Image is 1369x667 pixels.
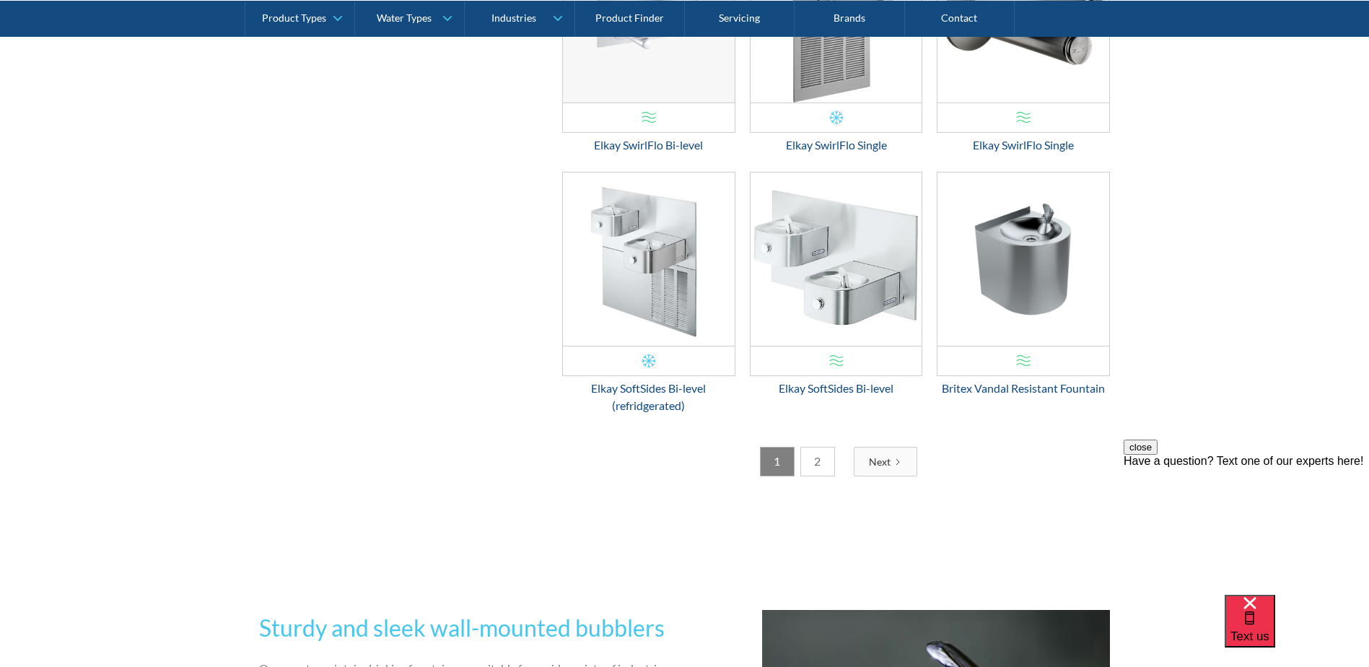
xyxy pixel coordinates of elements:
div: Elkay SwirlFlo Bi-level [562,136,735,154]
iframe: podium webchat widget bubble [1225,595,1369,667]
img: Britex Vandal Resistant Fountain [937,173,1109,346]
a: Next Page [854,447,917,476]
iframe: podium webchat widget prompt [1124,440,1369,613]
div: Britex Vandal Resistant Fountain [937,380,1110,397]
div: Elkay SoftSides Bi-level [750,380,923,397]
div: List [562,447,1111,476]
a: Elkay SoftSides Bi-levelElkay SoftSides Bi-level [750,172,923,397]
a: Britex Vandal Resistant FountainBritex Vandal Resistant Fountain [937,172,1110,397]
div: Industries [491,12,536,24]
img: Elkay SoftSides Bi-level (refridgerated) [563,173,735,346]
div: Elkay SwirlFlo Single [937,136,1110,154]
a: Elkay SoftSides Bi-level (refridgerated)Elkay SoftSides Bi-level (refridgerated) [562,172,735,414]
a: 2 [800,447,835,476]
div: Next [869,454,891,469]
div: Product Types [262,12,326,24]
div: Water Types [377,12,432,24]
img: Elkay SoftSides Bi-level [751,173,922,346]
h2: Sturdy and sleek wall-mounted bubblers [259,611,679,645]
div: Elkay SoftSides Bi-level (refridgerated) [562,380,735,414]
div: Elkay SwirlFlo Single [750,136,923,154]
a: 1 [760,447,795,476]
